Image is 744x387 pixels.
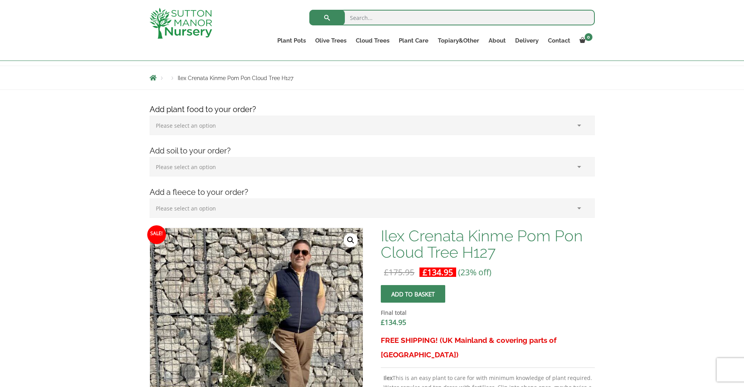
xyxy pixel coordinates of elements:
[381,308,594,317] dt: Final total
[150,75,595,81] nav: Breadcrumbs
[150,8,212,39] img: logo
[351,35,394,46] a: Cloud Trees
[147,225,166,244] span: Sale!
[423,267,453,278] bdi: 134.95
[273,35,310,46] a: Plant Pots
[575,35,595,46] a: 0
[394,35,433,46] a: Plant Care
[309,10,595,25] input: Search...
[381,285,445,303] button: Add to basket
[510,35,543,46] a: Delivery
[178,75,293,81] span: Ilex Crenata Kinme Pom Pon Cloud Tree H127
[144,103,601,116] h4: Add plant food to your order?
[484,35,510,46] a: About
[543,35,575,46] a: Contact
[384,374,393,382] b: Ilex
[423,267,427,278] span: £
[144,145,601,157] h4: Add soil to your order?
[344,233,358,247] a: View full-screen image gallery
[384,267,414,278] bdi: 175.95
[381,317,406,327] bdi: 134.95
[381,333,594,362] h3: FREE SHIPPING! (UK Mainland & covering parts of [GEOGRAPHIC_DATA])
[144,186,601,198] h4: Add a fleece to your order?
[381,228,594,260] h1: Ilex Crenata Kinme Pom Pon Cloud Tree H127
[585,33,592,41] span: 0
[310,35,351,46] a: Olive Trees
[458,267,491,278] span: (23% off)
[384,267,389,278] span: £
[381,317,385,327] span: £
[433,35,484,46] a: Topiary&Other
